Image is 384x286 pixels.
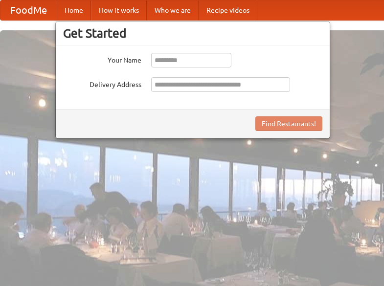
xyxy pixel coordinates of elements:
[0,0,57,20] a: FoodMe
[63,26,322,41] h3: Get Started
[63,53,141,65] label: Your Name
[57,0,91,20] a: Home
[255,116,322,131] button: Find Restaurants!
[63,77,141,89] label: Delivery Address
[147,0,199,20] a: Who we are
[91,0,147,20] a: How it works
[199,0,257,20] a: Recipe videos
